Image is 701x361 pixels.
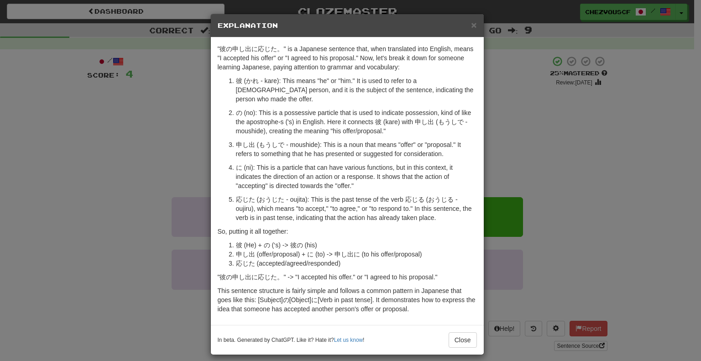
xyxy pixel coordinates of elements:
p: 応じた (おうじた - oujita): This is the past tense of the verb 応じる (おうじる - oujiru), which means "to acce... [236,195,477,222]
p: This sentence structure is fairly simple and follows a common pattern in Japanese that goes like ... [218,286,477,314]
p: So, putting it all together: [218,227,477,236]
li: 彼 (He) + の (‘s) -> 彼の (his) [236,241,477,250]
p: に (ni): This is a particle that can have various functions, but in this context, it indicates the... [236,163,477,190]
a: Let us know [334,337,363,343]
span: × [471,20,476,30]
p: 申し出 (もうしで - moushide): This is a noun that means "offer" or "proposal." It refers to something th... [236,140,477,158]
p: "彼の申し出に応じた。" is a Japanese sentence that, when translated into English, means "I accepted his off... [218,44,477,72]
p: 彼 (かれ - kare): This means "he" or "him." It is used to refer to a [DEMOGRAPHIC_DATA] person, and ... [236,76,477,104]
h5: Explanation [218,21,477,30]
small: In beta. Generated by ChatGPT. Like it? Hate it? ! [218,336,365,344]
p: の (no): This is a possessive particle that is used to indicate possession, kind of like the apost... [236,108,477,136]
button: Close [471,20,476,30]
p: "彼の申し出に応じた。" -> "I accepted his offer." or "I agreed to his proposal." [218,272,477,282]
li: 応じた (accepted/agreed/responded) [236,259,477,268]
button: Close [449,332,477,348]
li: 申し出 (offer/proposal) + に (to) -> 申し出に (to his offer/proposal) [236,250,477,259]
